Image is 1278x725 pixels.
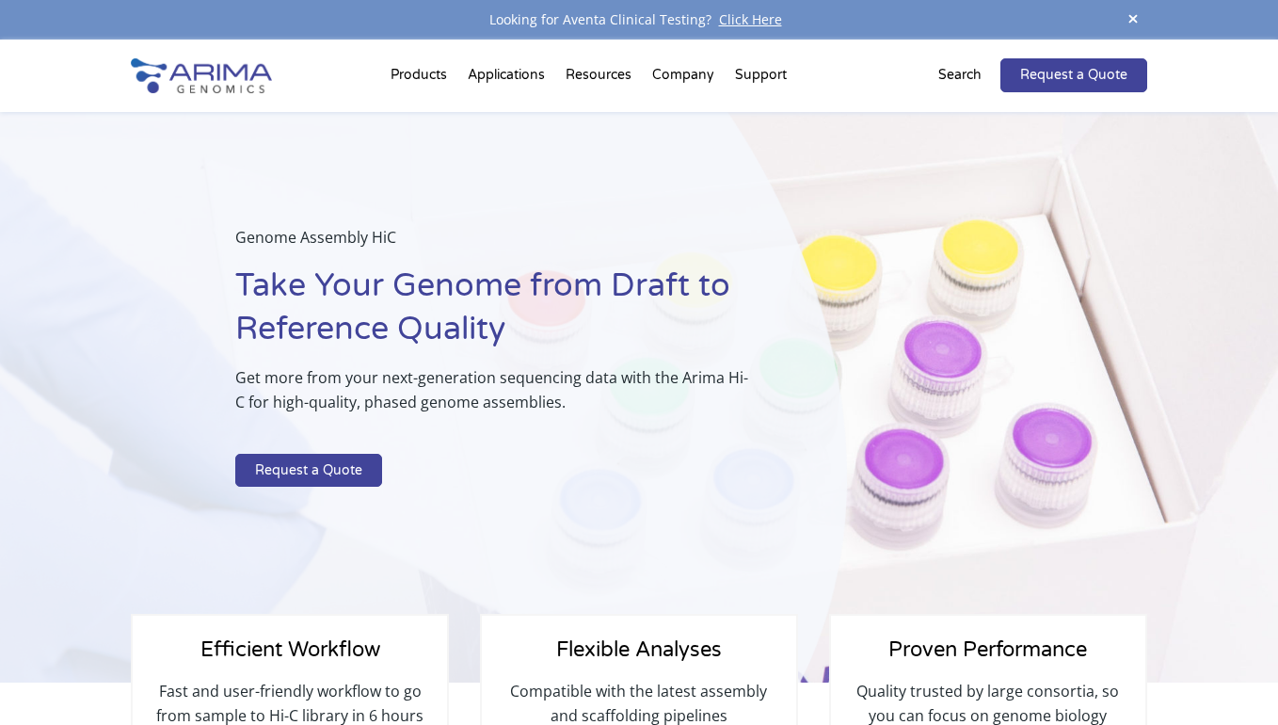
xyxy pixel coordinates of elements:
[131,8,1147,32] div: Looking for Aventa Clinical Testing?
[235,265,753,365] h1: Take Your Genome from Draft to Reference Quality
[556,637,722,662] span: Flexible Analyses
[938,63,982,88] p: Search
[711,10,790,28] a: Click Here
[200,637,380,662] span: Efficient Workflow
[235,225,753,265] p: Genome Assembly HiC
[1000,58,1147,92] a: Request a Quote
[235,454,382,488] a: Request a Quote
[131,58,272,93] img: Arima-Genomics-logo
[235,365,753,429] p: Get more from your next-generation sequencing data with the Arima Hi-C for high-quality, phased g...
[888,637,1087,662] span: Proven Performance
